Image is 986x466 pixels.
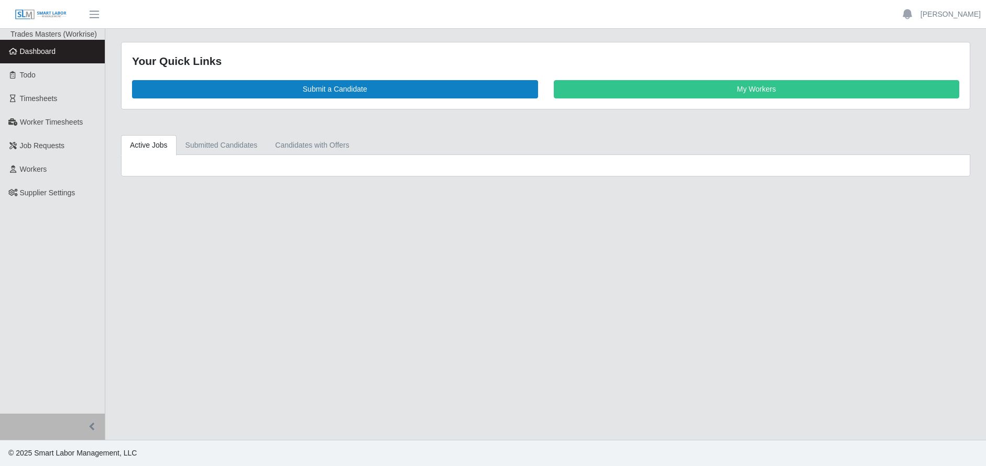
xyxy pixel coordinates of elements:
[8,449,137,457] span: © 2025 Smart Labor Management, LLC
[15,9,67,20] img: SLM Logo
[132,53,959,70] div: Your Quick Links
[20,118,83,126] span: Worker Timesheets
[20,71,36,79] span: Todo
[20,141,65,150] span: Job Requests
[10,30,97,38] span: Trades Masters (Workrise)
[132,80,538,98] a: Submit a Candidate
[20,188,75,197] span: Supplier Settings
[554,80,960,98] a: My Workers
[20,165,47,173] span: Workers
[20,94,58,103] span: Timesheets
[121,135,177,156] a: Active Jobs
[177,135,267,156] a: Submitted Candidates
[921,9,981,20] a: [PERSON_NAME]
[20,47,56,56] span: Dashboard
[266,135,358,156] a: Candidates with Offers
